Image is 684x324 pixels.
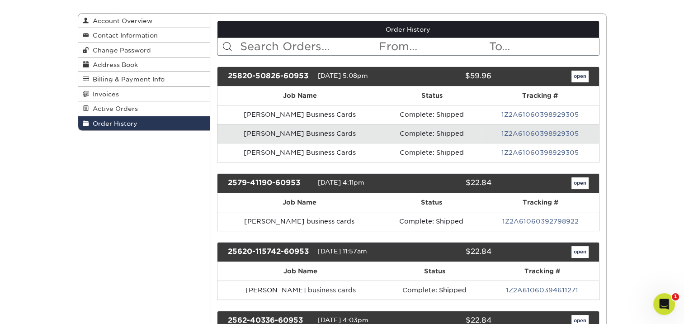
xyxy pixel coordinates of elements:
[89,91,119,98] span: Invoices
[217,105,382,124] td: [PERSON_NAME] Business Cards
[217,262,383,281] th: Job Name
[653,293,675,315] iframe: Intercom live chat
[672,293,679,300] span: 1
[78,87,210,101] a: Invoices
[401,71,498,82] div: $59.96
[78,14,210,28] a: Account Overview
[381,212,481,231] td: Complete: Shipped
[217,143,382,162] td: [PERSON_NAME] Business Cards
[318,248,367,255] span: [DATE] 11:57am
[221,71,318,82] div: 25820-50826-60953
[89,32,158,39] span: Contact Information
[401,177,498,189] div: $22.84
[78,57,210,72] a: Address Book
[78,101,210,116] a: Active Orders
[78,116,210,130] a: Order History
[481,86,599,105] th: Tracking #
[486,262,599,281] th: Tracking #
[488,38,599,55] input: To...
[502,218,578,225] a: 1Z2A61060392798922
[89,61,138,68] span: Address Book
[78,43,210,57] a: Change Password
[217,86,382,105] th: Job Name
[221,177,318,189] div: 2579-41190-60953
[383,262,485,281] th: Status
[78,72,210,86] a: Billing & Payment Info
[217,21,599,38] a: Order History
[501,149,579,156] a: 1Z2A61060398929305
[217,281,383,300] td: [PERSON_NAME] business cards
[89,76,165,83] span: Billing & Payment Info
[2,296,77,321] iframe: Google Customer Reviews
[383,281,485,300] td: Complete: Shipped
[381,193,481,212] th: Status
[501,111,579,118] a: 1Z2A61060398929305
[382,105,481,124] td: Complete: Shipped
[78,28,210,43] a: Contact Information
[89,17,152,24] span: Account Overview
[382,143,481,162] td: Complete: Shipped
[481,193,599,212] th: Tracking #
[571,246,589,258] a: open
[382,124,481,143] td: Complete: Shipped
[571,177,589,189] a: open
[239,38,378,55] input: Search Orders...
[318,179,364,186] span: [DATE] 4:11pm
[378,38,488,55] input: From...
[89,120,137,127] span: Order History
[217,193,381,212] th: Job Name
[217,212,381,231] td: [PERSON_NAME] business cards
[217,124,382,143] td: [PERSON_NAME] Business Cards
[318,72,368,79] span: [DATE] 5:08pm
[501,130,579,137] a: 1Z2A61060398929305
[318,316,368,324] span: [DATE] 4:03pm
[89,47,151,54] span: Change Password
[571,71,589,82] a: open
[401,246,498,258] div: $22.84
[506,286,578,294] a: 1Z2A61060394611271
[221,246,318,258] div: 25620-115742-60953
[382,86,481,105] th: Status
[89,105,138,112] span: Active Orders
